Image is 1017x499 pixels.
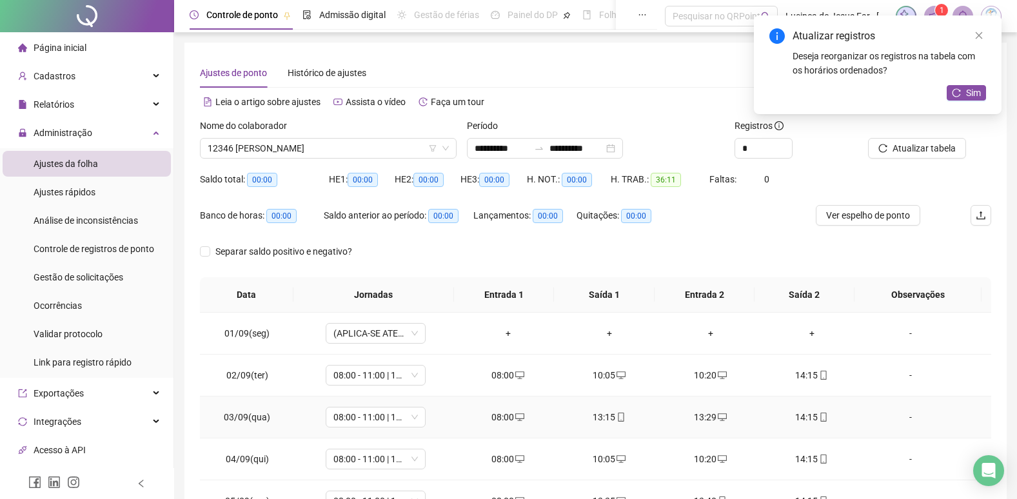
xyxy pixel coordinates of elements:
span: file-text [203,97,212,106]
span: pushpin [283,12,291,19]
span: pushpin [563,12,571,19]
span: desktop [615,371,626,380]
span: 01/09(seg) [224,328,270,338]
span: desktop [716,455,727,464]
div: 10:20 [670,368,751,382]
span: user-add [18,72,27,81]
div: + [771,326,852,340]
span: 00:00 [621,209,651,223]
div: Quitações: [577,208,675,223]
span: mobile [818,371,828,380]
button: Ver espelho de ponto [816,205,920,226]
div: H. NOT.: [527,172,611,187]
label: Nome do colaborador [200,119,295,133]
span: Painel do DP [508,10,558,20]
div: 13:29 [670,410,751,424]
span: Validar protocolo [34,329,103,339]
div: + [468,326,548,340]
div: 08:00 [468,452,548,466]
sup: 1 [935,4,948,17]
span: desktop [514,455,524,464]
span: Relatórios [34,99,74,110]
span: 00:00 [266,209,297,223]
span: 02/09(ter) [226,370,268,380]
span: desktop [615,455,626,464]
div: + [569,326,649,340]
div: HE 2: [395,172,460,187]
span: desktop [514,371,524,380]
span: Controle de registros de ponto [34,244,154,254]
label: Período [467,119,506,133]
span: desktop [514,413,524,422]
span: Folha de pagamento [599,10,682,20]
span: info-circle [775,121,784,130]
div: 10:05 [569,368,649,382]
span: info-circle [769,28,785,44]
span: reload [952,88,961,97]
span: Link para registro rápido [34,357,132,367]
span: Exportações [34,388,84,398]
span: Histórico de ajustes [288,68,366,78]
span: linkedin [48,476,61,489]
span: Separar saldo positivo e negativo? [210,244,357,259]
div: - [873,410,949,424]
th: Entrada 1 [454,277,554,313]
span: 08:00 - 11:00 | 11:15 - 14:15 [333,449,418,469]
img: 83834 [982,6,1001,26]
span: upload [976,210,986,220]
span: Gestão de solicitações [34,272,123,282]
span: notification [929,10,940,22]
span: home [18,43,27,52]
span: swap-right [534,143,544,153]
span: Controle de ponto [206,10,278,20]
span: facebook [28,476,41,489]
span: clock-circle [190,10,199,19]
div: 10:05 [569,452,649,466]
span: 00:00 [247,173,277,187]
th: Data [200,277,293,313]
span: Ajustes rápidos [34,187,95,197]
th: Jornadas [293,277,455,313]
span: down [442,144,449,152]
span: Análise de inconsistências [34,215,138,226]
span: 00:00 [562,173,592,187]
div: HE 3: [460,172,526,187]
span: instagram [67,476,80,489]
span: Observações [865,288,971,302]
span: search [761,12,771,21]
button: Atualizar tabela [868,138,966,159]
span: lock [18,128,27,137]
span: desktop [716,371,727,380]
span: Faça um tour [431,97,484,107]
span: 00:00 [428,209,459,223]
span: 04/09(qui) [226,454,269,464]
span: Administração [34,128,92,138]
span: 36:11 [651,173,681,187]
span: Ocorrências [34,300,82,311]
span: 08:00 - 11:00 | 11:15 - 14:15 [333,407,418,427]
span: Ver espelho de ponto [826,208,910,222]
span: Cadastros [34,71,75,81]
span: Lucinea de Jesus Far - [GEOGRAPHIC_DATA] [785,9,888,23]
div: - [873,326,949,340]
span: 1 [940,6,944,15]
span: sun [397,10,406,19]
span: 00:00 [533,209,563,223]
span: Página inicial [34,43,86,53]
span: left [137,479,146,488]
span: to [534,143,544,153]
span: 08:00 - 11:00 | 11:15 - 14:15 [333,366,418,385]
span: dashboard [491,10,500,19]
div: 14:15 [771,368,852,382]
div: 13:15 [569,410,649,424]
span: Faltas: [709,174,738,184]
span: Leia o artigo sobre ajustes [215,97,321,107]
span: api [18,445,27,455]
th: Saída 1 [554,277,654,313]
span: filter [429,144,437,152]
span: 03/09(qua) [224,412,270,422]
span: sync [18,417,27,426]
span: 00:00 [479,173,509,187]
span: Gestão de férias [414,10,479,20]
span: export [18,389,27,398]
